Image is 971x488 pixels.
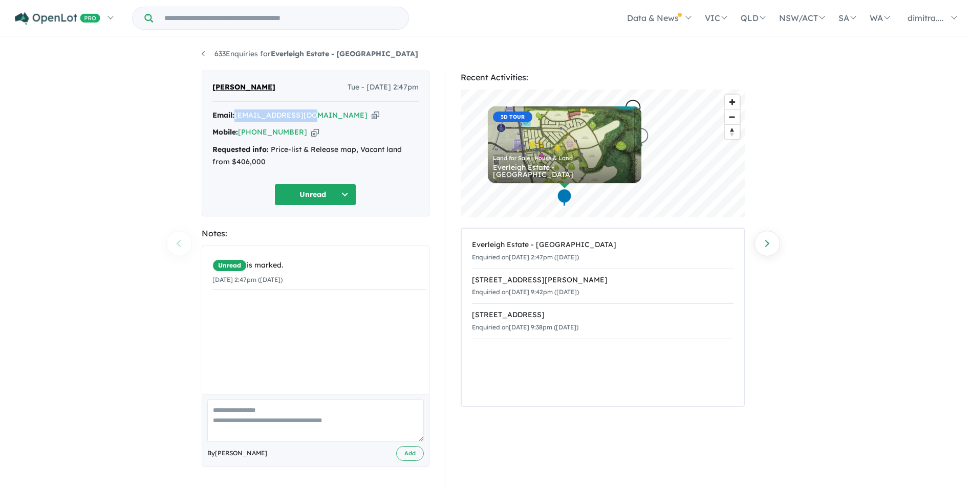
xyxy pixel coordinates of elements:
[207,448,267,458] span: By [PERSON_NAME]
[472,239,733,251] div: Everleigh Estate - [GEOGRAPHIC_DATA]
[212,259,426,272] div: is marked.
[461,71,745,84] div: Recent Activities:
[556,188,572,207] div: Map marker
[274,184,356,206] button: Unread
[633,128,648,147] div: Map marker
[311,127,319,138] button: Copy
[15,12,100,25] img: Openlot PRO Logo White
[472,269,733,304] a: [STREET_ADDRESS][PERSON_NAME]Enquiried on[DATE] 9:42pm ([DATE])
[472,234,733,269] a: Everleigh Estate - [GEOGRAPHIC_DATA]Enquiried on[DATE] 2:47pm ([DATE])
[396,446,424,461] button: Add
[725,124,740,139] button: Reset bearing to north
[472,323,578,331] small: Enquiried on [DATE] 9:38pm ([DATE])
[725,125,740,139] span: Reset bearing to north
[212,276,283,283] small: [DATE] 2:47pm ([DATE])
[212,127,238,137] strong: Mobile:
[372,110,379,121] button: Copy
[725,109,740,124] button: Zoom out
[908,13,944,23] span: dimitra....
[212,81,275,94] span: [PERSON_NAME]
[493,164,636,178] div: Everleigh Estate - [GEOGRAPHIC_DATA]
[725,95,740,109] button: Zoom in
[461,90,745,217] canvas: Map
[472,288,579,296] small: Enquiried on [DATE] 9:42pm ([DATE])
[488,106,641,183] a: 3D TOUR Land for Sale | House & Land Everleigh Estate - [GEOGRAPHIC_DATA]
[472,253,579,261] small: Enquiried on [DATE] 2:47pm ([DATE])
[238,127,307,137] a: [PHONE_NUMBER]
[212,259,247,272] span: Unread
[271,49,418,58] strong: Everleigh Estate - [GEOGRAPHIC_DATA]
[202,49,418,58] a: 633Enquiries forEverleigh Estate - [GEOGRAPHIC_DATA]
[212,144,419,168] div: Price-list & Release map, Vacant land from $406,000
[202,227,429,240] div: Notes:
[493,156,636,161] div: Land for Sale | House & Land
[202,48,770,60] nav: breadcrumb
[472,274,733,286] div: [STREET_ADDRESS][PERSON_NAME]
[625,100,640,119] div: Map marker
[212,145,269,154] strong: Requested info:
[493,112,532,122] span: 3D TOUR
[472,309,733,321] div: [STREET_ADDRESS]
[155,7,406,29] input: Try estate name, suburb, builder or developer
[348,81,419,94] span: Tue - [DATE] 2:47pm
[234,110,368,120] a: [EMAIL_ADDRESS][DOMAIN_NAME]
[212,110,234,120] strong: Email:
[472,303,733,339] a: [STREET_ADDRESS]Enquiried on[DATE] 9:38pm ([DATE])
